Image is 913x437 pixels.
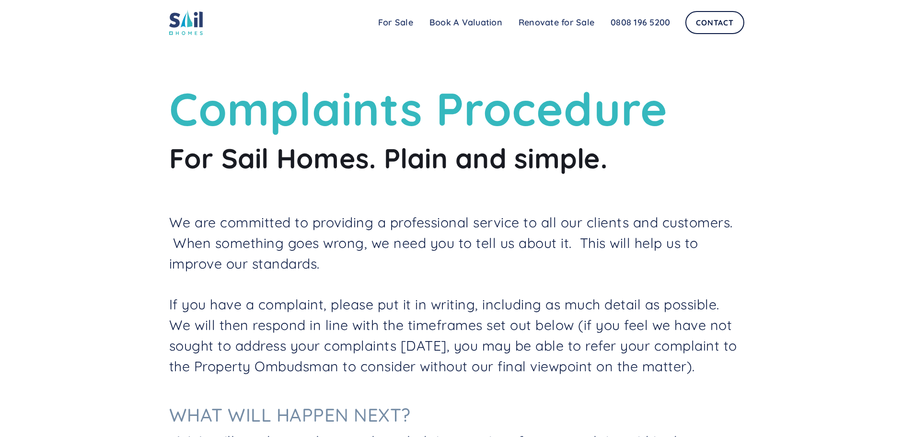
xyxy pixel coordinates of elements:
[169,141,744,175] h2: For Sail Homes. Plain and simple.
[602,13,678,32] a: 0808 196 5200
[169,10,203,35] img: sail home logo colored
[169,82,744,136] h1: Complaints Procedure
[421,13,510,32] a: Book A Valuation
[685,11,744,34] a: Contact
[510,13,602,32] a: Renovate for Sale
[169,404,744,427] h3: What will happen next?
[370,13,421,32] a: For Sale
[169,212,744,377] p: We are committed to providing a professional service to all our clients and customers. When somet...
